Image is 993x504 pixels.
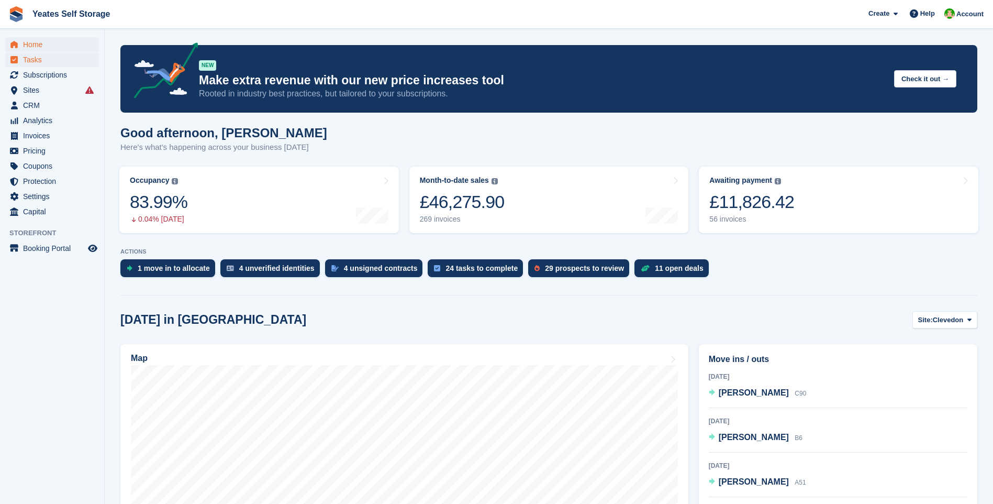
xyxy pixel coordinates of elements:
div: 83.99% [130,191,187,213]
button: Site: Clevedon [912,311,977,328]
span: Pricing [23,144,86,158]
span: Coupons [23,159,86,173]
span: Clevedon [933,315,964,325]
span: Invoices [23,128,86,143]
span: Account [956,9,984,19]
span: Booking Portal [23,241,86,256]
span: Site: [918,315,933,325]
a: Month-to-date sales £46,275.90 269 invoices [409,167,689,233]
a: [PERSON_NAME] C90 [709,387,807,400]
div: 56 invoices [709,215,794,224]
div: Occupancy [130,176,169,185]
img: deal-1b604bf984904fb50ccaf53a9ad4b4a5d6e5aea283cecdc64d6e3604feb123c2.svg [641,265,650,272]
div: Month-to-date sales [420,176,489,185]
a: Preview store [86,242,99,255]
div: £11,826.42 [709,191,794,213]
a: 4 unverified identities [220,259,325,282]
a: menu [5,204,99,219]
div: Awaiting payment [709,176,772,185]
p: ACTIONS [120,248,977,255]
div: 4 unsigned contracts [344,264,418,272]
img: prospect-51fa495bee0391a8d652442698ab0144808aea92771e9ea1ae160a38d050c398.svg [534,265,540,271]
a: Awaiting payment £11,826.42 56 invoices [699,167,978,233]
span: Home [23,37,86,52]
div: [DATE] [709,417,967,426]
div: £46,275.90 [420,191,505,213]
div: 29 prospects to review [545,264,624,272]
a: menu [5,52,99,67]
div: 1 move in to allocate [138,264,210,272]
span: Storefront [9,228,104,238]
span: Analytics [23,113,86,128]
a: menu [5,113,99,128]
p: Rooted in industry best practices, but tailored to your subscriptions. [199,88,886,100]
div: 11 open deals [655,264,704,272]
a: 4 unsigned contracts [325,259,428,282]
span: A51 [795,479,806,486]
a: menu [5,128,99,143]
h1: Good afternoon, [PERSON_NAME] [120,126,327,140]
div: 4 unverified identities [239,264,315,272]
span: Protection [23,174,86,189]
span: [PERSON_NAME] [719,388,789,397]
a: menu [5,98,99,113]
span: B6 [795,434,802,442]
a: menu [5,37,99,52]
div: [DATE] [709,461,967,470]
span: Settings [23,189,86,204]
a: 1 move in to allocate [120,259,220,282]
a: menu [5,241,99,256]
div: NEW [199,60,216,71]
img: move_ins_to_allocate_icon-fdf77a2bb77ea45bf5b3d319d69a93e2d87916cf1d5bf7949dd705db3b84f3ca.svg [127,265,132,271]
a: menu [5,68,99,82]
div: 269 invoices [420,215,505,224]
div: [DATE] [709,372,967,381]
span: [PERSON_NAME] [719,477,789,486]
div: 0.04% [DATE] [130,215,187,224]
h2: [DATE] in [GEOGRAPHIC_DATA] [120,313,306,327]
img: icon-info-grey-7440780725fd019a000dd9b08b2336e03edf1995a4989e88bcd33f0948082b44.svg [172,178,178,184]
a: 29 prospects to review [528,259,634,282]
img: verify_identity-adf6edd0f0f0b5bbfe63781bf79b02c33cf7c696d77639b501bdc392416b5a36.svg [227,265,234,271]
span: CRM [23,98,86,113]
a: menu [5,144,99,158]
p: Make extra revenue with our new price increases tool [199,73,886,88]
span: Create [868,8,889,19]
i: Smart entry sync failures have occurred [85,86,94,94]
span: [PERSON_NAME] [719,433,789,442]
img: contract_signature_icon-13c848040528278c33f63329250d36e43548de30e8caae1d1a13099fd9432cc5.svg [331,265,339,271]
span: Sites [23,83,86,97]
p: Here's what's happening across your business [DATE] [120,141,327,154]
span: Subscriptions [23,68,86,82]
a: 24 tasks to complete [428,259,528,282]
span: Tasks [23,52,86,67]
h2: Move ins / outs [709,353,967,366]
img: icon-info-grey-7440780725fd019a000dd9b08b2336e03edf1995a4989e88bcd33f0948082b44.svg [492,178,498,184]
img: stora-icon-8386f47178a22dfd0bd8f6a31ec36ba5ce8667c1dd55bd0f319d3a0aa187defe.svg [8,6,24,22]
span: Capital [23,204,86,219]
a: Yeates Self Storage [28,5,115,23]
a: menu [5,83,99,97]
a: menu [5,159,99,173]
a: 11 open deals [634,259,714,282]
a: [PERSON_NAME] A51 [709,476,806,489]
a: menu [5,174,99,189]
span: C90 [795,390,806,397]
a: [PERSON_NAME] B6 [709,431,802,445]
div: 24 tasks to complete [445,264,518,272]
button: Check it out → [894,70,956,87]
img: task-75834270c22a3079a89374b754ae025e5fb1db73e45f91037f5363f120a921f8.svg [434,265,440,271]
span: Help [920,8,935,19]
a: Occupancy 83.99% 0.04% [DATE] [119,167,399,233]
img: icon-info-grey-7440780725fd019a000dd9b08b2336e03edf1995a4989e88bcd33f0948082b44.svg [775,178,781,184]
a: menu [5,189,99,204]
img: price-adjustments-announcement-icon-8257ccfd72463d97f412b2fc003d46551f7dbcb40ab6d574587a9cd5c0d94... [125,42,198,102]
img: Angela Field [944,8,955,19]
h2: Map [131,354,148,363]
